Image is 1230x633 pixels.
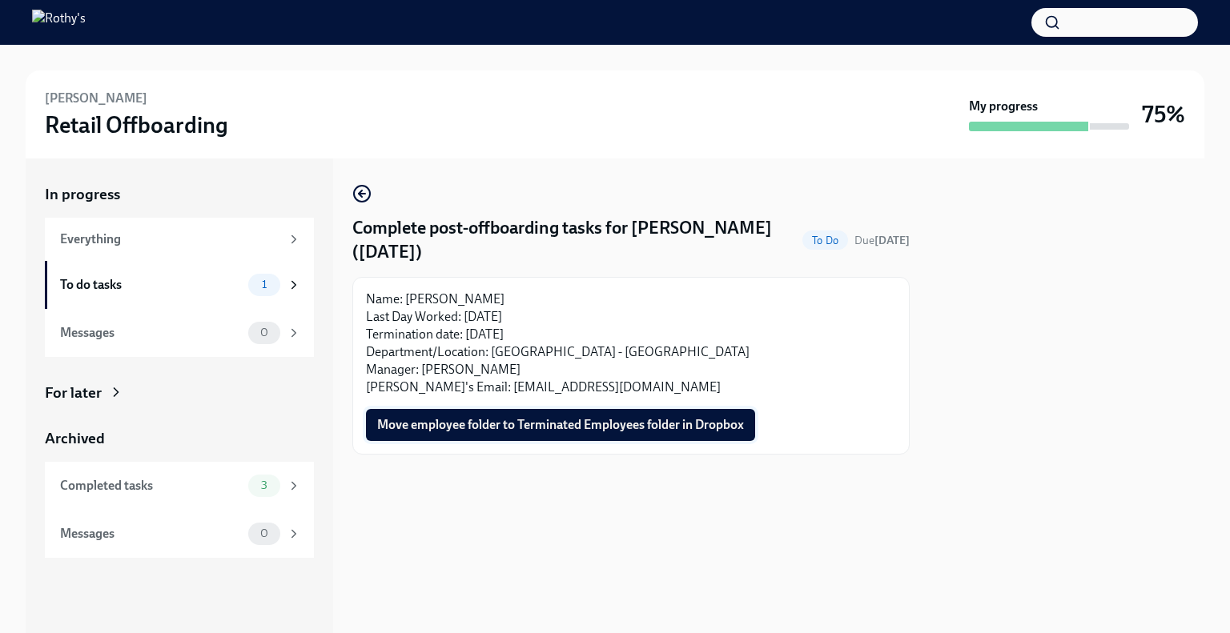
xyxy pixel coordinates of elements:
[251,479,277,491] span: 3
[251,527,278,539] span: 0
[366,290,896,396] p: Name: [PERSON_NAME] Last Day Worked: [DATE] Termination date: [DATE] Department/Location: [GEOGRA...
[45,309,314,357] a: Messages0
[377,417,744,433] span: Move employee folder to Terminated Employees folder in Dropbox
[969,98,1038,115] strong: My progress
[60,230,280,248] div: Everything
[854,233,910,248] span: September 10th, 2025 09:00
[60,525,242,543] div: Messages
[45,261,314,309] a: To do tasks1
[1142,100,1185,129] h3: 75%
[45,383,314,403] a: For later
[45,184,314,205] a: In progress
[45,90,147,107] h6: [PERSON_NAME]
[854,234,910,247] span: Due
[45,218,314,261] a: Everything
[352,216,796,264] h4: Complete post-offboarding tasks for [PERSON_NAME] ([DATE])
[251,327,278,339] span: 0
[60,477,242,495] div: Completed tasks
[252,278,276,290] span: 1
[874,234,910,247] strong: [DATE]
[45,510,314,558] a: Messages0
[32,10,86,35] img: Rothy's
[802,234,848,246] span: To Do
[60,276,242,294] div: To do tasks
[366,409,755,441] button: Move employee folder to Terminated Employees folder in Dropbox
[60,324,242,342] div: Messages
[45,462,314,510] a: Completed tasks3
[45,428,314,449] a: Archived
[45,110,228,139] h3: Retail Offboarding
[45,383,102,403] div: For later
